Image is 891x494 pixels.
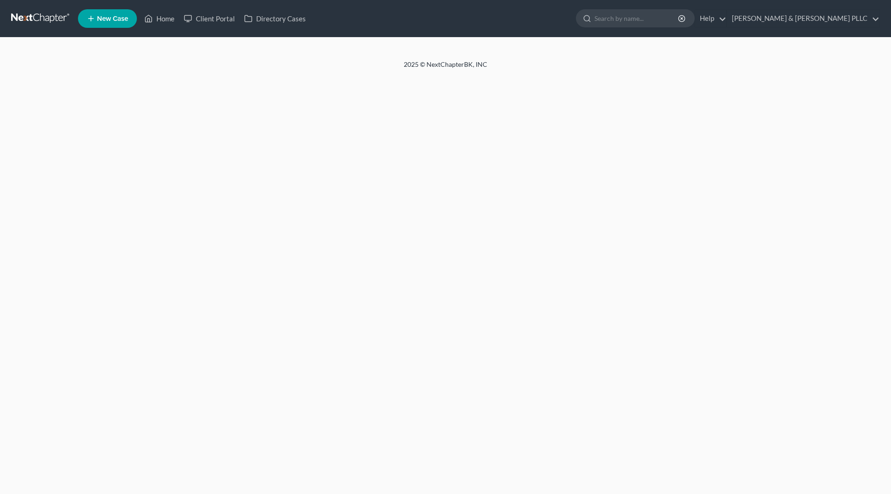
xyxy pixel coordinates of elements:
input: Search by name... [594,10,679,27]
a: [PERSON_NAME] & [PERSON_NAME] PLLC [727,10,879,27]
a: Directory Cases [239,10,310,27]
a: Home [140,10,179,27]
a: Client Portal [179,10,239,27]
a: Help [695,10,726,27]
span: New Case [97,15,128,22]
div: 2025 © NextChapterBK, INC [181,60,710,77]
